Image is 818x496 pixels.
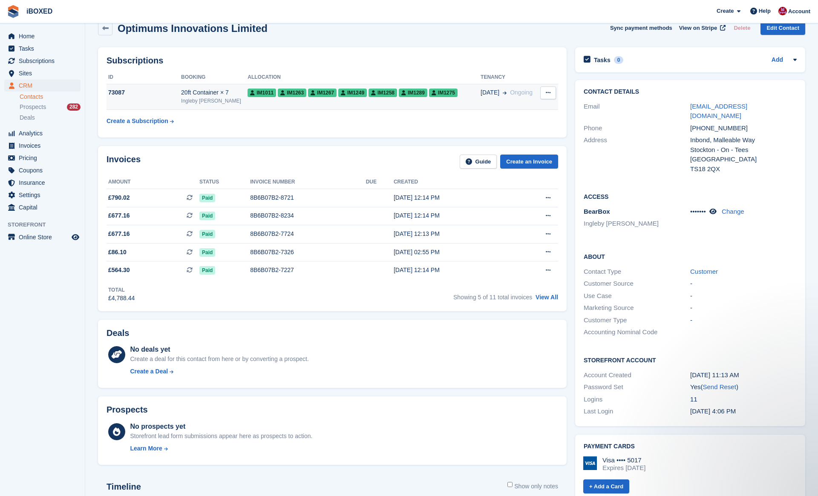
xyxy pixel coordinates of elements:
a: menu [4,189,81,201]
span: Sites [19,67,70,79]
div: Customer Type [584,315,690,325]
a: menu [4,164,81,176]
div: £4,788.44 [108,294,135,303]
span: Ongoing [510,89,533,96]
label: Show only notes [507,482,558,491]
span: £86.10 [108,248,127,257]
span: CRM [19,80,70,92]
th: Invoice number [250,175,366,189]
span: IM1258 [369,89,397,97]
h2: Deals [107,328,129,338]
h2: Optimums Innovations Limited [118,23,268,34]
a: menu [4,201,81,213]
div: Create a Subscription [107,117,168,126]
div: Account Created [584,370,690,380]
div: [DATE] 02:55 PM [394,248,512,257]
a: Guide [460,155,497,169]
a: Add [772,55,783,65]
span: Help [759,7,771,15]
span: Insurance [19,177,70,189]
span: Settings [19,189,70,201]
span: Account [788,7,810,16]
img: Amanda Forder [778,7,787,15]
th: Amount [107,175,199,189]
span: Prospects [20,103,46,111]
div: Inbond, Malleable Way [690,135,797,145]
div: [GEOGRAPHIC_DATA] [690,155,797,164]
div: 20ft Container × 7 [181,88,248,97]
span: £790.02 [108,193,130,202]
div: Create a Deal [130,367,168,376]
a: Preview store [70,232,81,242]
div: Email [584,102,690,121]
div: Create a deal for this contact from here or by converting a prospect. [130,355,308,364]
span: £677.16 [108,211,130,220]
span: Coupons [19,164,70,176]
a: Contacts [20,93,81,101]
th: Tenancy [481,71,538,84]
div: 11 [690,395,797,404]
a: Customer [690,268,718,275]
a: + Add a Card [583,479,629,493]
div: TS18 2QX [690,164,797,174]
div: Accounting Nominal Code [584,327,690,337]
h2: Access [584,192,797,201]
div: Total [108,286,135,294]
a: menu [4,67,81,79]
div: Expires [DATE] [602,464,645,472]
span: Online Store [19,231,70,243]
div: Marketing Source [584,303,690,313]
span: ••••••• [690,208,706,215]
div: No deals yet [130,344,308,355]
h2: Timeline [107,482,141,492]
a: menu [4,140,81,152]
div: [DATE] 12:14 PM [394,266,512,275]
th: Booking [181,71,248,84]
a: menu [4,152,81,164]
h2: Storefront Account [584,356,797,364]
h2: Prospects [107,405,148,415]
span: Create [717,7,734,15]
div: Password Set [584,382,690,392]
a: View on Stripe [676,21,727,35]
span: Paid [199,212,215,220]
span: Pricing [19,152,70,164]
a: iBOXED [23,4,56,18]
h2: About [584,252,797,261]
span: IM1011 [248,89,276,97]
a: menu [4,127,81,139]
a: menu [4,30,81,42]
div: [DATE] 12:14 PM [394,193,512,202]
div: Contact Type [584,267,690,277]
span: Invoices [19,140,70,152]
span: [DATE] [481,88,499,97]
div: Phone [584,123,690,133]
a: View All [536,294,558,301]
div: 73087 [107,88,181,97]
a: Create a Deal [130,367,308,376]
a: Create an Invoice [500,155,558,169]
th: Due [366,175,394,189]
div: 8B6B07B2-7227 [250,266,366,275]
input: Show only notes [507,482,513,487]
h2: Payment cards [584,443,797,450]
a: Edit Contact [760,21,805,35]
span: Paid [199,266,215,275]
a: menu [4,55,81,67]
span: IM1289 [399,89,427,97]
div: Visa •••• 5017 [602,456,645,464]
span: Analytics [19,127,70,139]
th: Status [199,175,250,189]
div: - [690,291,797,301]
div: 8B6B07B2-8721 [250,193,366,202]
th: Created [394,175,512,189]
span: IM1267 [308,89,337,97]
span: ( ) [700,383,738,390]
h2: Invoices [107,155,141,169]
span: Paid [199,230,215,238]
a: [EMAIL_ADDRESS][DOMAIN_NAME] [690,103,747,120]
div: [DATE] 11:13 AM [690,370,797,380]
span: BearBox [584,208,610,215]
a: Change [722,208,744,215]
th: Allocation [248,71,481,84]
